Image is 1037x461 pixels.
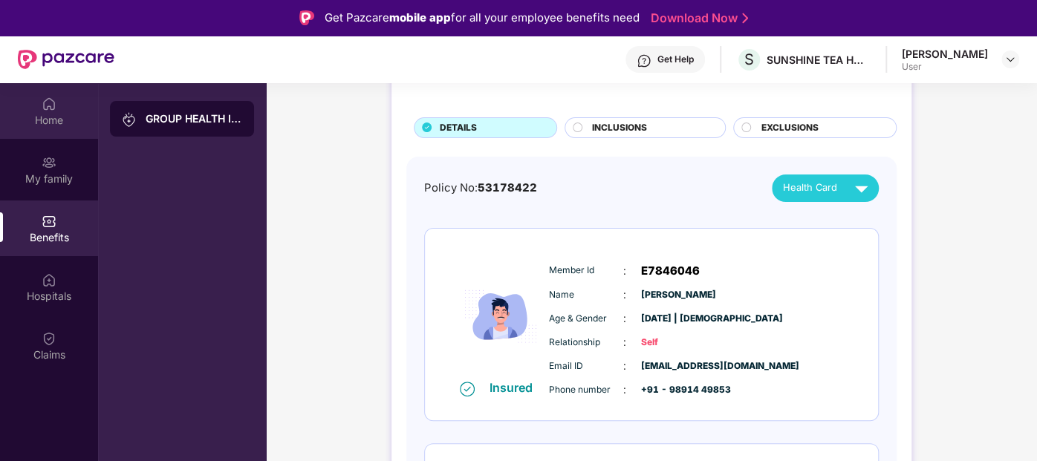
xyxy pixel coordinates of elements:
[637,53,651,68] img: svg+xml;base64,PHN2ZyBpZD0iSGVscC0zMngzMiIgeG1sbnM9Imh0dHA6Ly93d3cudzMub3JnLzIwMDAvc3ZnIiB3aWR0aD...
[146,111,242,126] div: GROUP HEALTH INSURANCE
[657,53,694,65] div: Get Help
[767,53,871,67] div: SUNSHINE TEA HOUSE PRIVATE LIMITED
[902,47,988,61] div: [PERSON_NAME]
[641,359,715,373] span: [EMAIL_ADDRESS][DOMAIN_NAME]
[42,155,56,170] img: svg+xml;base64,PHN2ZyB3aWR0aD0iMjAiIGhlaWdodD0iMjAiIHZpZXdCb3g9IjAgMCAyMCAyMCIgZmlsbD0ibm9uZSIgeG...
[549,383,623,397] span: Phone number
[623,382,626,398] span: :
[641,336,715,350] span: Self
[389,10,451,24] strong: mobile app
[122,112,137,127] img: svg+xml;base64,PHN2ZyB3aWR0aD0iMjAiIGhlaWdodD0iMjAiIHZpZXdCb3g9IjAgMCAyMCAyMCIgZmlsbD0ibm9uZSIgeG...
[742,10,748,26] img: Stroke
[783,180,837,195] span: Health Card
[651,10,744,26] a: Download Now
[460,382,475,396] img: svg+xml;base64,PHN2ZyB4bWxucz0iaHR0cDovL3d3dy53My5vcmcvMjAwMC9zdmciIHdpZHRoPSIxNiIgaGVpZ2h0PSIxNi...
[623,334,626,350] span: :
[549,312,623,326] span: Age & Gender
[424,180,537,197] div: Policy No:
[623,358,626,374] span: :
[761,121,818,135] span: EXCLUSIONS
[549,336,623,350] span: Relationship
[440,121,477,135] span: DETAILS
[744,50,754,68] span: S
[623,310,626,327] span: :
[623,287,626,303] span: :
[490,380,542,395] div: Insured
[42,214,56,229] img: svg+xml;base64,PHN2ZyBpZD0iQmVuZWZpdHMiIHhtbG5zPSJodHRwOi8vd3d3LnczLm9yZy8yMDAwL3N2ZyIgd2lkdGg9Ij...
[641,262,700,280] span: E7846046
[641,288,715,302] span: [PERSON_NAME]
[623,263,626,279] span: :
[1004,53,1016,65] img: svg+xml;base64,PHN2ZyBpZD0iRHJvcGRvd24tMzJ4MzIiIHhtbG5zPSJodHRwOi8vd3d3LnczLm9yZy8yMDAwL3N2ZyIgd2...
[42,272,56,287] img: svg+xml;base64,PHN2ZyBpZD0iSG9zcGl0YWxzIiB4bWxucz0iaHR0cDovL3d3dy53My5vcmcvMjAwMC9zdmciIHdpZHRoPS...
[641,383,715,397] span: +91 - 98914 49853
[478,181,537,194] span: 53178422
[18,50,114,69] img: New Pazcare Logo
[592,121,647,135] span: INCLUSIONS
[641,312,715,326] span: [DATE] | [DEMOGRAPHIC_DATA]
[42,331,56,346] img: svg+xml;base64,PHN2ZyBpZD0iQ2xhaW0iIHhtbG5zPSJodHRwOi8vd3d3LnczLm9yZy8yMDAwL3N2ZyIgd2lkdGg9IjIwIi...
[42,97,56,111] img: svg+xml;base64,PHN2ZyBpZD0iSG9tZSIgeG1sbnM9Imh0dHA6Ly93d3cudzMub3JnLzIwMDAvc3ZnIiB3aWR0aD0iMjAiIG...
[549,288,623,302] span: Name
[549,359,623,373] span: Email ID
[549,264,623,278] span: Member Id
[456,253,545,380] img: icon
[299,10,314,25] img: Logo
[902,61,988,73] div: User
[325,9,640,27] div: Get Pazcare for all your employee benefits need
[772,174,879,202] button: Health Card
[848,175,874,201] img: svg+xml;base64,PHN2ZyB4bWxucz0iaHR0cDovL3d3dy53My5vcmcvMjAwMC9zdmciIHZpZXdCb3g9IjAgMCAyNCAyNCIgd2...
